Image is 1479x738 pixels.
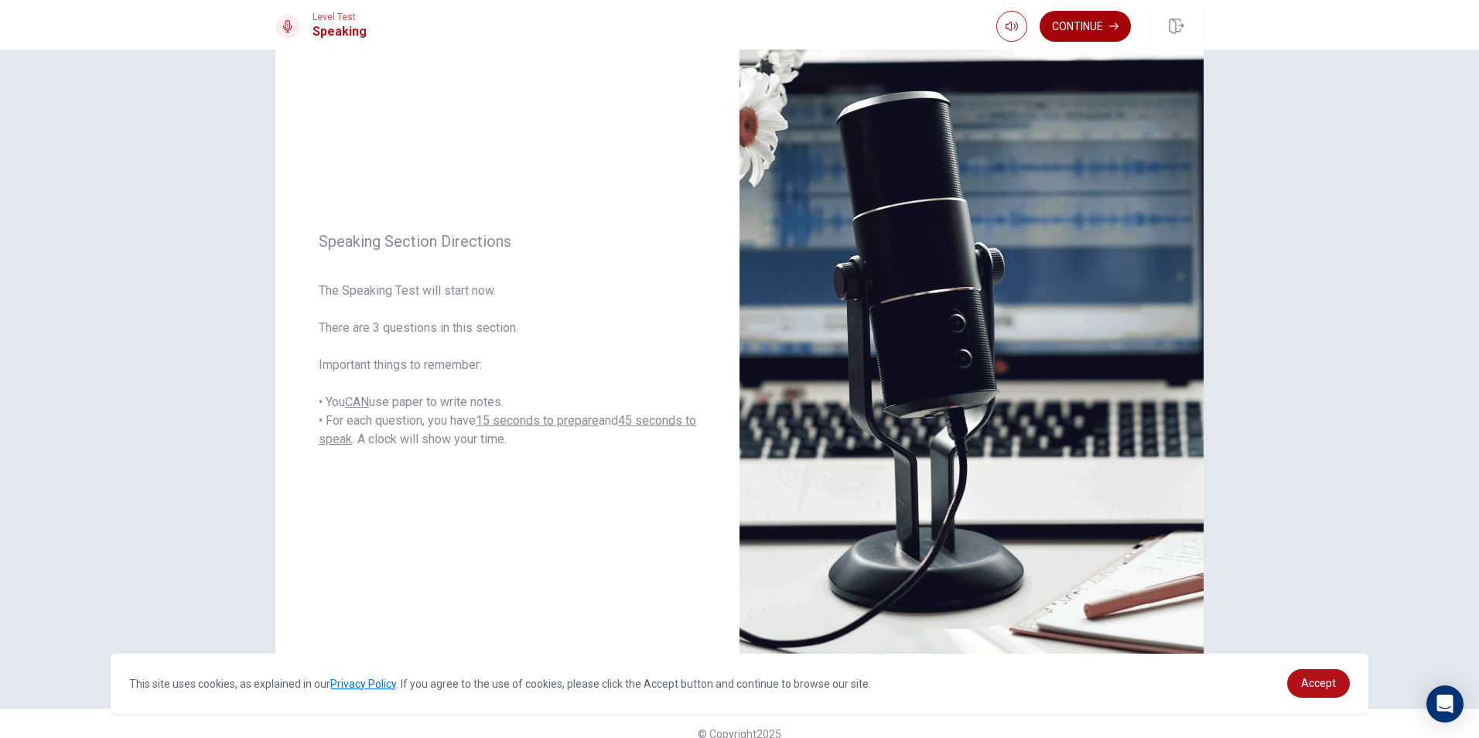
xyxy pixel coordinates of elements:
[313,12,367,22] span: Level Test
[1301,677,1336,689] span: Accept
[739,3,1204,678] img: speaking intro
[476,413,599,428] u: 15 seconds to prepare
[345,395,369,409] u: CAN
[313,22,367,41] h1: Speaking
[330,678,396,690] a: Privacy Policy
[1426,685,1464,723] div: Open Intercom Messenger
[1040,11,1131,42] button: Continue
[129,678,871,690] span: This site uses cookies, as explained in our . If you agree to the use of cookies, please click th...
[111,654,1368,713] div: cookieconsent
[319,232,696,251] span: Speaking Section Directions
[319,282,696,449] span: The Speaking Test will start now. There are 3 questions in this section. Important things to reme...
[1287,669,1350,698] a: dismiss cookie message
